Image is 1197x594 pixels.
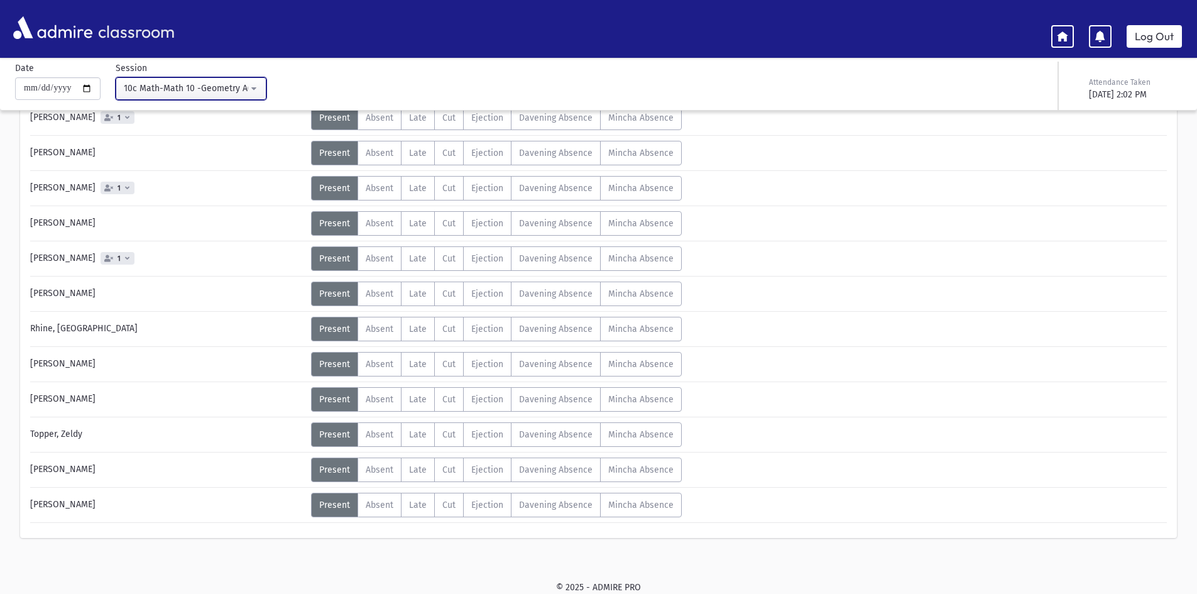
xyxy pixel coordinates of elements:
span: Present [319,359,350,370]
span: 1 [115,184,123,192]
span: Ejection [471,429,503,440]
span: Absent [366,394,393,405]
div: [PERSON_NAME] [24,176,311,201]
span: Cut [442,429,456,440]
span: Ejection [471,465,503,475]
span: Ejection [471,253,503,264]
div: AttTypes [311,246,682,271]
div: [DATE] 2:02 PM [1089,88,1179,101]
span: Late [409,500,427,510]
div: AttTypes [311,176,682,201]
span: Present [319,394,350,405]
div: [PERSON_NAME] [24,246,311,271]
span: Absent [366,253,393,264]
img: AdmirePro [10,13,96,42]
span: Cut [442,324,456,334]
span: Present [319,113,350,123]
span: Davening Absence [519,148,593,158]
span: Mincha Absence [608,183,674,194]
button: 10c Math-Math 10 -Geometry A(12:49PM-1:31PM) [116,77,266,100]
span: Late [409,359,427,370]
span: Cut [442,359,456,370]
span: Mincha Absence [608,253,674,264]
div: AttTypes [311,282,682,306]
span: Davening Absence [519,500,593,510]
div: AttTypes [311,317,682,341]
span: Davening Absence [519,289,593,299]
span: Mincha Absence [608,465,674,475]
span: Cut [442,218,456,229]
span: Late [409,218,427,229]
span: Cut [442,500,456,510]
span: Mincha Absence [608,394,674,405]
span: Late [409,148,427,158]
span: Late [409,429,427,440]
span: Absent [366,113,393,123]
span: Cut [442,394,456,405]
span: 1 [115,114,123,122]
span: Mincha Absence [608,148,674,158]
span: Ejection [471,500,503,510]
label: Date [15,62,34,75]
span: Absent [366,218,393,229]
span: Present [319,429,350,440]
span: Absent [366,148,393,158]
span: Absent [366,465,393,475]
div: Rhine, [GEOGRAPHIC_DATA] [24,317,311,341]
span: Ejection [471,148,503,158]
div: [PERSON_NAME] [24,493,311,517]
div: [PERSON_NAME] [24,211,311,236]
span: Absent [366,429,393,440]
span: Cut [442,289,456,299]
a: Log Out [1127,25,1182,48]
div: Topper, Zeldy [24,422,311,447]
span: Davening Absence [519,394,593,405]
span: Present [319,465,350,475]
span: Late [409,465,427,475]
span: Present [319,218,350,229]
span: Late [409,253,427,264]
span: Present [319,289,350,299]
span: Late [409,394,427,405]
div: [PERSON_NAME] [24,352,311,377]
span: Mincha Absence [608,324,674,334]
div: AttTypes [311,352,682,377]
span: Mincha Absence [608,289,674,299]
div: [PERSON_NAME] [24,106,311,130]
span: Davening Absence [519,324,593,334]
span: Cut [442,148,456,158]
div: [PERSON_NAME] [24,387,311,412]
span: Davening Absence [519,183,593,194]
span: Present [319,500,350,510]
span: Late [409,183,427,194]
div: AttTypes [311,458,682,482]
div: AttTypes [311,106,682,130]
label: Session [116,62,147,75]
span: Absent [366,289,393,299]
div: © 2025 - ADMIRE PRO [20,581,1177,594]
span: Late [409,289,427,299]
span: Late [409,113,427,123]
span: Cut [442,183,456,194]
div: [PERSON_NAME] [24,458,311,482]
span: Mincha Absence [608,359,674,370]
span: Absent [366,324,393,334]
span: Absent [366,500,393,510]
span: Davening Absence [519,429,593,440]
span: Mincha Absence [608,429,674,440]
div: Attendance Taken [1089,77,1179,88]
div: 10c Math-Math 10 -Geometry A(12:49PM-1:31PM) [124,82,248,95]
span: classroom [96,11,175,45]
span: Mincha Absence [608,113,674,123]
span: Late [409,324,427,334]
span: Davening Absence [519,359,593,370]
span: Absent [366,359,393,370]
span: Present [319,148,350,158]
div: [PERSON_NAME] [24,282,311,306]
div: [PERSON_NAME] [24,141,311,165]
span: Ejection [471,289,503,299]
span: Present [319,183,350,194]
span: Davening Absence [519,113,593,123]
span: Ejection [471,183,503,194]
span: Present [319,324,350,334]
